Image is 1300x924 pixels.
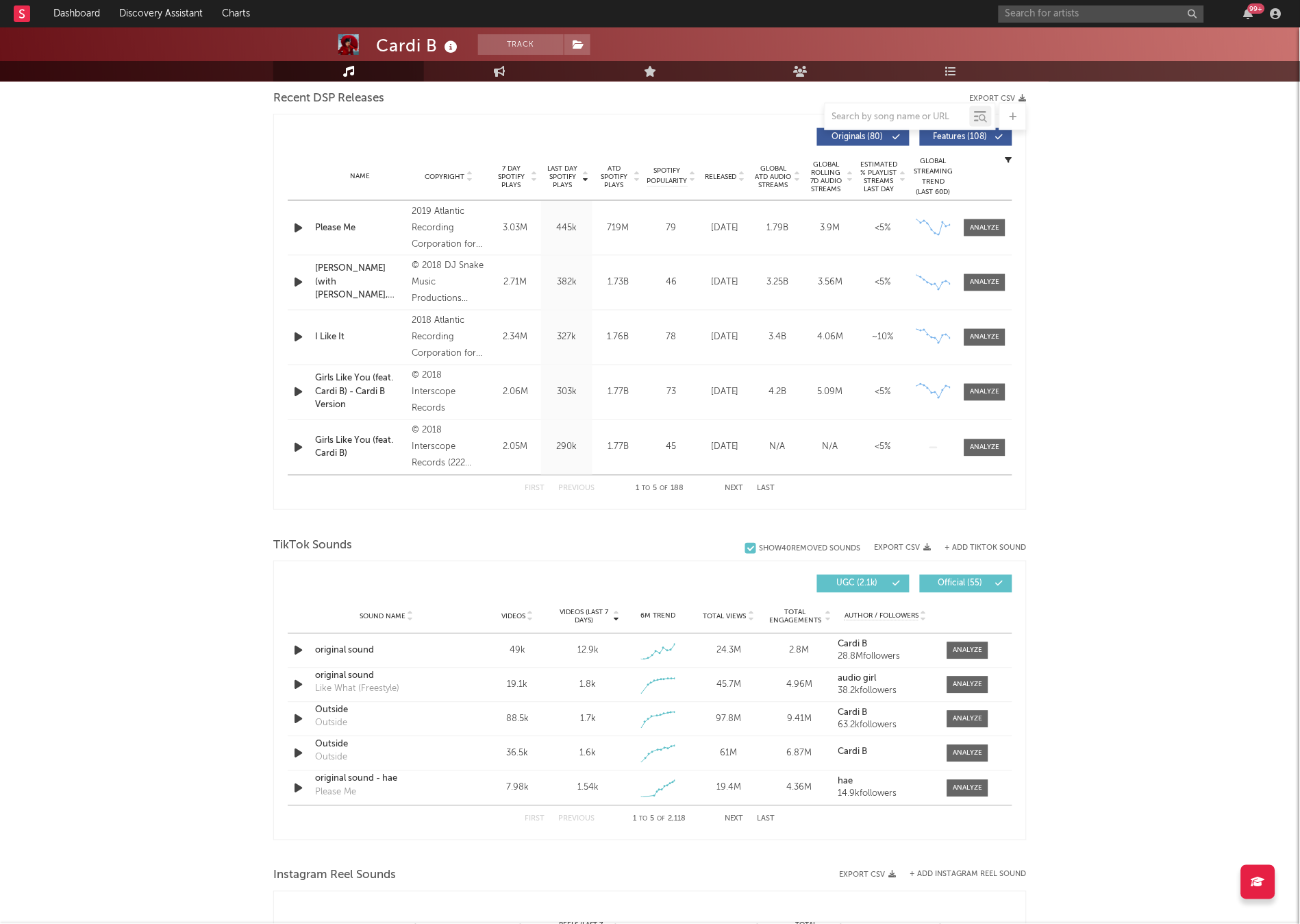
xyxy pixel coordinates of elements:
a: original sound - hae [315,773,458,786]
button: Last [758,485,775,493]
span: Estimated % Playlist Streams Last Day [860,160,898,193]
strong: Cardi B [838,640,868,649]
div: 1.76B [596,331,640,345]
div: Like What (Freestyle) [315,683,399,696]
div: 6.87M [768,747,832,761]
span: Originals ( 80 ) [826,133,889,141]
div: 4.06M [808,331,853,345]
div: Global Streaming Trend (Last 60D) [913,156,954,197]
a: hae [838,777,934,787]
div: 2.05M [493,441,538,454]
div: © 2018 Interscope Records (222 Records) [412,423,486,472]
a: Girls Like You (feat. Cardi B) [315,435,405,461]
div: © 2018 DJ Snake Music Productions Limited, under exclusive license to Geffen Records [412,258,486,308]
div: Show 40 Removed Sounds [760,544,861,553]
a: original sound [315,644,458,658]
div: 38.2k followers [838,687,934,696]
div: 1 5 188 [622,481,697,498]
div: 99 + [1248,3,1265,14]
div: <5% [860,276,906,290]
div: 1.77B [596,386,640,400]
span: to [640,816,648,823]
div: Girls Like You (feat. Cardi B) - Cardi B Version [315,372,405,413]
a: Cardi B [838,709,934,718]
button: Previous [558,485,595,493]
div: 14.9k followers [838,790,934,799]
span: of [658,816,666,823]
div: [DATE] [702,386,748,400]
div: N/A [755,441,801,454]
button: Export CSV [875,544,932,552]
a: Cardi B [838,748,934,757]
div: 19.1k [486,679,549,692]
div: 24.3M [697,644,761,658]
button: First [525,816,545,823]
div: 3.4B [755,331,801,345]
strong: Cardi B [838,748,868,757]
div: 2.34M [493,331,538,345]
div: 97.8M [697,713,761,727]
div: 63.2k followers [838,721,934,731]
div: 19.4M [697,781,761,795]
div: 1.77B [596,441,640,454]
span: Released [705,173,737,181]
div: Cardi B [376,34,461,57]
button: + Add TikTok Sound [945,544,1027,552]
span: Videos (last 7 days) [556,609,612,625]
div: 303k [545,386,589,400]
input: Search for artists [999,5,1204,23]
div: 3.25B [755,276,801,290]
div: + Add Instagram Reel Sound [897,871,1027,879]
a: Outside [315,738,458,752]
button: Last [758,816,775,823]
div: Please Me [315,786,356,800]
div: © 2018 Interscope Records [412,368,486,417]
div: 3.9M [808,221,853,235]
span: ATD Spotify Plays [596,165,632,189]
a: I Like It [315,331,405,345]
a: audio girl [838,674,934,684]
button: First [525,485,545,493]
button: Official(55) [920,575,1012,593]
div: 1.6k [579,747,596,761]
div: 46 [647,276,695,290]
div: 1.73B [596,276,640,290]
button: Next [725,485,744,493]
div: 9.41M [768,713,832,727]
div: ~ 10 % [860,331,906,345]
a: Please Me [315,221,405,235]
button: Next [725,816,744,823]
div: 4.2B [755,386,801,400]
strong: Cardi B [838,709,868,718]
div: 4.36M [768,781,832,795]
span: Recent DSP Releases [273,90,384,107]
strong: hae [838,777,853,786]
span: Author / Followers [845,612,918,621]
div: Name [315,171,405,182]
div: 45 [647,441,695,454]
div: 327k [545,331,589,345]
div: 6M Trend [627,611,690,622]
span: Global Rolling 7D Audio Streams [808,160,845,193]
span: TikTok Sounds [273,537,352,554]
div: 36.5k [486,747,549,761]
div: 1 5 2,118 [622,812,697,828]
span: Official ( 55 ) [929,580,992,588]
div: [DATE] [702,331,748,345]
button: UGC(2.1k) [817,575,910,593]
div: 445k [545,221,589,235]
div: 290k [545,441,589,454]
span: Videos [501,613,525,621]
div: 12.9k [577,644,599,658]
button: Export CSV [970,95,1027,103]
div: [PERSON_NAME] (with [PERSON_NAME], [PERSON_NAME] & [PERSON_NAME] B) [315,263,405,303]
span: Total Views [703,613,747,621]
div: 73 [647,386,695,400]
button: Previous [558,816,595,823]
div: <5% [860,441,906,454]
